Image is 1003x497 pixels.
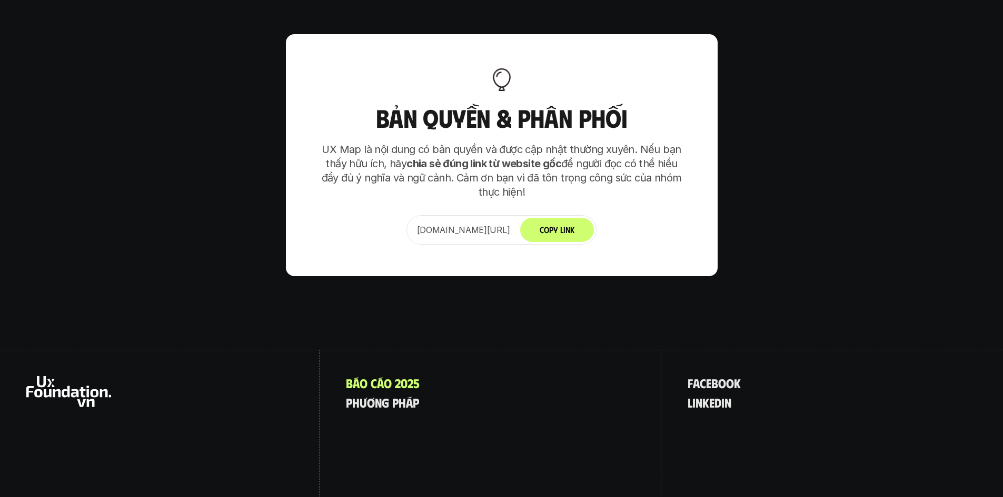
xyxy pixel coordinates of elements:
span: p [346,395,352,409]
span: c [700,376,706,390]
span: n [696,395,702,409]
span: k [702,395,709,409]
span: i [721,395,724,409]
span: 5 [413,376,420,390]
button: Copy Link [520,218,594,242]
span: 0 [401,376,408,390]
p: UX Map là nội dung có bản quyền và được cập nhật thường xuyên. Nếu bạn thấy hữu ích, hãy để người... [317,143,686,199]
span: i [692,395,696,409]
span: á [377,376,384,390]
span: a [693,376,700,390]
span: ơ [367,395,375,409]
span: o [384,376,392,390]
span: o [718,376,726,390]
a: facebook [688,376,741,390]
span: f [688,376,693,390]
span: á [353,376,360,390]
span: p [392,395,399,409]
span: B [346,376,353,390]
span: e [706,376,711,390]
span: d [714,395,721,409]
a: phươngpháp [346,395,419,409]
strong: chia sẻ đúng link từ website gốc [406,157,561,170]
span: n [724,395,731,409]
span: h [352,395,360,409]
span: l [688,395,692,409]
a: Báocáo2025 [346,376,420,390]
span: g [382,395,389,409]
p: [DOMAIN_NAME][URL] [417,224,510,236]
span: o [726,376,734,390]
span: á [406,395,413,409]
span: ư [360,395,367,409]
span: e [709,395,714,409]
h3: Bản quyền & Phân phối [317,104,686,132]
span: o [360,376,368,390]
span: 2 [408,376,413,390]
span: h [399,395,406,409]
span: n [375,395,382,409]
span: b [711,376,718,390]
a: linkedin [688,395,731,409]
span: c [371,376,377,390]
span: 2 [395,376,401,390]
span: k [734,376,741,390]
span: p [413,395,419,409]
